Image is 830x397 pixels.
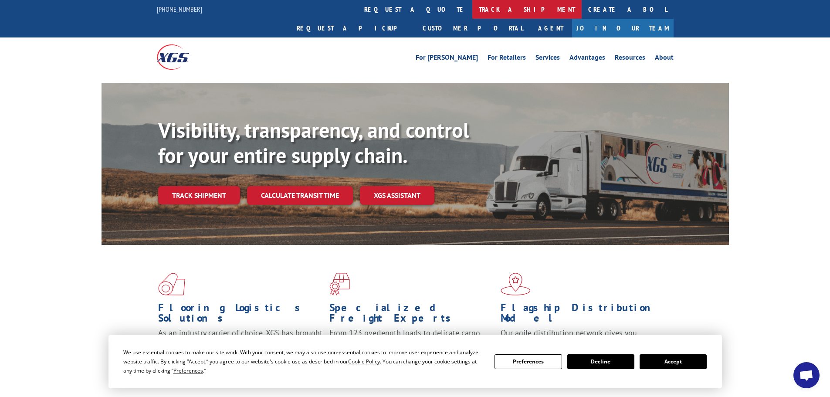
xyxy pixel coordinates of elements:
[247,186,353,205] a: Calculate transit time
[158,273,185,295] img: xgs-icon-total-supply-chain-intelligence-red
[495,354,562,369] button: Preferences
[640,354,707,369] button: Accept
[793,362,820,388] a: Open chat
[329,328,494,366] p: From 123 overlength loads to delicate cargo, our experienced staff knows the best way to move you...
[360,186,434,205] a: XGS ASSISTANT
[158,302,323,328] h1: Flooring Logistics Solutions
[569,54,605,64] a: Advantages
[529,19,572,37] a: Agent
[416,19,529,37] a: Customer Portal
[416,54,478,64] a: For [PERSON_NAME]
[158,186,240,204] a: Track shipment
[572,19,674,37] a: Join Our Team
[615,54,645,64] a: Resources
[655,54,674,64] a: About
[535,54,560,64] a: Services
[157,5,202,14] a: [PHONE_NUMBER]
[329,273,350,295] img: xgs-icon-focused-on-flooring-red
[290,19,416,37] a: Request a pickup
[108,335,722,388] div: Cookie Consent Prompt
[501,328,661,348] span: Our agile distribution network gives you nationwide inventory management on demand.
[501,273,531,295] img: xgs-icon-flagship-distribution-model-red
[348,358,380,365] span: Cookie Policy
[488,54,526,64] a: For Retailers
[567,354,634,369] button: Decline
[173,367,203,374] span: Preferences
[501,302,665,328] h1: Flagship Distribution Model
[158,328,322,359] span: As an industry carrier of choice, XGS has brought innovation and dedication to flooring logistics...
[123,348,484,375] div: We use essential cookies to make our site work. With your consent, we may also use non-essential ...
[158,116,469,169] b: Visibility, transparency, and control for your entire supply chain.
[329,302,494,328] h1: Specialized Freight Experts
